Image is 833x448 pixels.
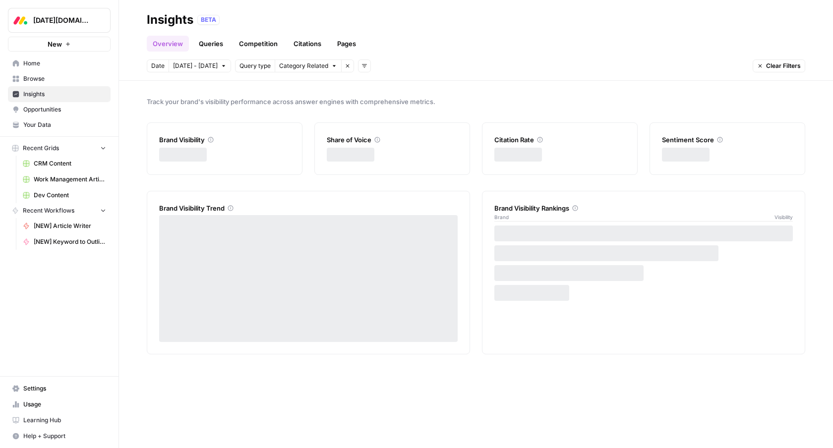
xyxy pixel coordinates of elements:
[8,8,111,33] button: Workspace: Monday.com
[8,141,111,156] button: Recent Grids
[8,71,111,87] a: Browse
[8,102,111,117] a: Opportunities
[147,97,805,107] span: Track your brand's visibility performance across answer engines with comprehensive metrics.
[23,120,106,129] span: Your Data
[8,381,111,396] a: Settings
[327,135,458,145] div: Share of Voice
[23,400,106,409] span: Usage
[275,59,341,72] button: Category Related
[34,191,106,200] span: Dev Content
[8,412,111,428] a: Learning Hub
[766,61,801,70] span: Clear Filters
[147,12,193,28] div: Insights
[11,11,29,29] img: Monday.com Logo
[34,175,106,184] span: Work Management Article Grid
[753,59,805,72] button: Clear Filters
[197,15,220,25] div: BETA
[331,36,362,52] a: Pages
[279,61,328,70] span: Category Related
[18,234,111,250] a: [NEW] Keyword to Outline
[8,37,111,52] button: New
[18,156,111,171] a: CRM Content
[494,135,625,145] div: Citation Rate
[48,39,62,49] span: New
[774,213,793,221] span: Visibility
[18,218,111,234] a: [NEW] Article Writer
[18,187,111,203] a: Dev Content
[8,86,111,102] a: Insights
[23,105,106,114] span: Opportunities
[23,416,106,425] span: Learning Hub
[23,432,106,441] span: Help + Support
[193,36,229,52] a: Queries
[169,59,231,72] button: [DATE] - [DATE]
[18,171,111,187] a: Work Management Article Grid
[159,203,458,213] div: Brand Visibility Trend
[34,237,106,246] span: [NEW] Keyword to Outline
[23,59,106,68] span: Home
[233,36,284,52] a: Competition
[494,203,793,213] div: Brand Visibility Rankings
[173,61,218,70] span: [DATE] - [DATE]
[23,384,106,393] span: Settings
[23,144,59,153] span: Recent Grids
[34,222,106,230] span: [NEW] Article Writer
[8,203,111,218] button: Recent Workflows
[23,206,74,215] span: Recent Workflows
[8,396,111,412] a: Usage
[8,117,111,133] a: Your Data
[147,36,189,52] a: Overview
[288,36,327,52] a: Citations
[34,159,106,168] span: CRM Content
[159,135,290,145] div: Brand Visibility
[239,61,271,70] span: Query type
[23,90,106,99] span: Insights
[494,213,509,221] span: Brand
[151,61,165,70] span: Date
[8,56,111,71] a: Home
[23,74,106,83] span: Browse
[662,135,793,145] div: Sentiment Score
[33,15,93,25] span: [DATE][DOMAIN_NAME]
[8,428,111,444] button: Help + Support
